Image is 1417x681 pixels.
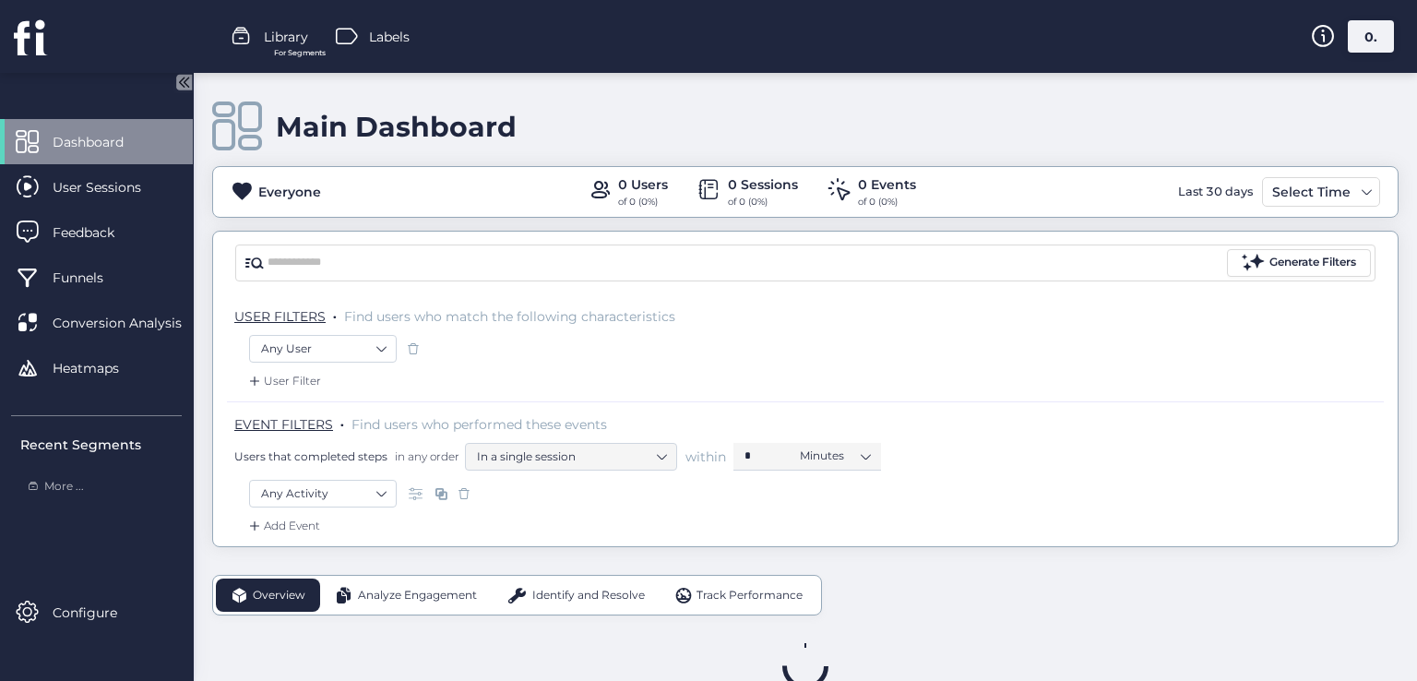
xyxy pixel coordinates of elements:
span: within [685,448,726,466]
div: Select Time [1268,181,1355,203]
div: Everyone [258,182,321,202]
nz-select-item: In a single session [477,443,665,471]
div: Last 30 days [1173,177,1257,207]
div: 0 Events [858,174,916,195]
div: Add Event [245,517,320,535]
div: Main Dashboard [276,110,517,144]
span: Identify and Resolve [532,587,645,604]
span: in any order [391,448,459,464]
span: Track Performance [697,587,803,604]
span: Library [264,27,308,47]
nz-select-item: Any User [261,335,385,363]
span: USER FILTERS [234,308,326,325]
div: User Filter [245,372,321,390]
span: For Segments [274,47,326,59]
div: Generate Filters [1269,254,1356,271]
div: of 0 (0%) [618,195,668,209]
span: Feedback [53,222,142,243]
span: Labels [369,27,410,47]
span: Funnels [53,268,131,288]
span: Find users who match the following characteristics [344,308,675,325]
span: Dashboard [53,132,151,152]
span: Users that completed steps [234,448,387,464]
span: More ... [44,478,84,496]
div: 0 Users [618,174,668,195]
span: . [333,305,337,323]
nz-select-item: Any Activity [261,480,385,508]
span: Heatmaps [53,358,147,378]
span: Conversion Analysis [53,313,209,333]
span: . [340,412,344,431]
span: EVENT FILTERS [234,416,333,433]
span: User Sessions [53,177,169,197]
span: Configure [53,603,145,623]
div: of 0 (0%) [858,195,916,209]
span: Analyze Engagement [358,587,477,604]
div: of 0 (0%) [728,195,798,209]
span: Find users who performed these events [351,416,607,433]
div: 0. [1348,20,1394,53]
div: 0 Sessions [728,174,798,195]
span: Overview [253,587,305,604]
button: Generate Filters [1227,249,1371,277]
nz-select-item: Minutes [800,442,870,470]
div: Recent Segments [20,435,182,455]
